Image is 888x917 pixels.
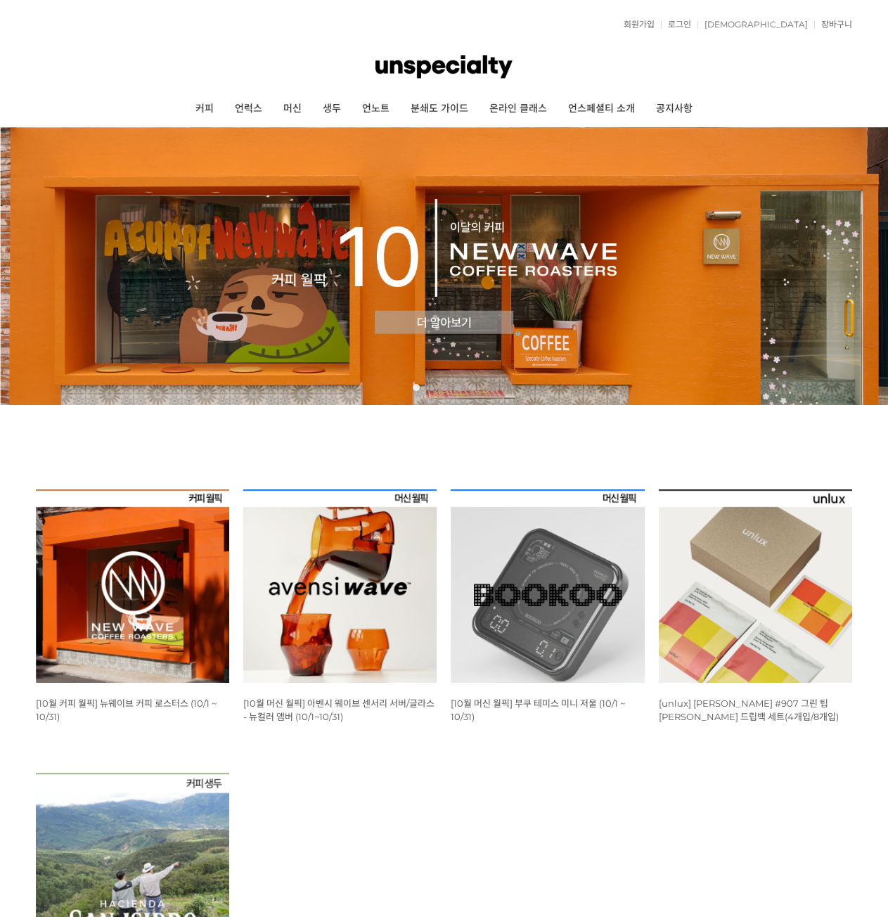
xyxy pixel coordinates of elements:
[451,489,644,683] img: [10월 머신 월픽] 부쿠 테미스 미니 저울 (10/1 ~ 10/31)
[697,20,808,29] a: [DEMOGRAPHIC_DATA]
[479,91,558,127] a: 온라인 클래스
[36,489,229,683] img: [10월 커피 월픽] 뉴웨이브 커피 로스터스 (10/1 ~ 10/31)
[427,384,434,391] a: 2
[243,698,435,722] a: [10월 머신 월픽] 아벤시 웨이브 센서리 서버/글라스 - 뉴컬러 앰버 (10/1~10/31)
[36,698,217,722] a: [10월 커피 월픽] 뉴웨이브 커피 로스터스 (10/1 ~ 10/31)
[469,384,476,391] a: 5
[441,384,448,391] a: 3
[224,91,273,127] a: 언럭스
[661,20,691,29] a: 로그인
[400,91,479,127] a: 분쇄도 가이드
[451,698,625,722] a: [10월 머신 월픽] 부쿠 테미스 미니 저울 (10/1 ~ 10/31)
[413,384,420,391] a: 1
[558,91,645,127] a: 언스페셜티 소개
[273,91,312,127] a: 머신
[455,384,462,391] a: 4
[659,698,839,722] a: [unlux] [PERSON_NAME] #907 그린 팁 [PERSON_NAME] 드립백 세트(4개입/8개입)
[645,91,703,127] a: 공지사항
[352,91,400,127] a: 언노트
[185,91,224,127] a: 커피
[617,20,655,29] a: 회원가입
[312,91,352,127] a: 생두
[814,20,852,29] a: 장바구니
[243,489,437,683] img: [10월 머신 월픽] 아벤시 웨이브 센서리 서버/글라스 - 뉴컬러 앰버 (10/1~10/31)
[659,489,852,683] img: [unlux] 파나마 잰슨 #907 그린 팁 게이샤 워시드 드립백 세트(4개입/8개입)
[375,46,512,88] img: 언스페셜티 몰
